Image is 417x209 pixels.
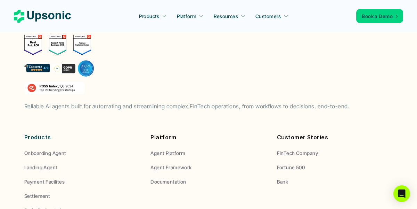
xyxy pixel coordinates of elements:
p: Platform [177,13,196,20]
p: Fortune 500 [277,164,305,171]
p: Onboarding Agent [24,149,66,157]
p: Customer Stories [277,132,393,142]
p: Customers [255,13,281,20]
a: Landing Agent [24,164,140,171]
p: Agent Platform [150,149,185,157]
a: Settlement [24,192,140,200]
p: Reliable AI agents built for automating and streamlining complex FinTech operations, from workflo... [24,101,356,111]
a: Payment Facilites [24,178,140,185]
p: Agent Framework [150,164,191,171]
p: Payment Facilites [24,178,65,185]
p: Documentation [150,178,186,185]
a: Products [135,10,171,22]
p: Book a Demo [362,13,393,20]
p: Landing Agent [24,164,57,171]
p: Resources [214,13,238,20]
a: Documentation [150,178,266,185]
p: Products [139,13,160,20]
p: Products [24,132,140,142]
p: Bank [277,178,288,185]
p: FinTech Company [277,149,318,157]
a: Onboarding Agent [24,149,140,157]
p: Platform [150,132,266,142]
p: Settlement [24,192,50,200]
div: Open Intercom Messenger [393,185,410,202]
